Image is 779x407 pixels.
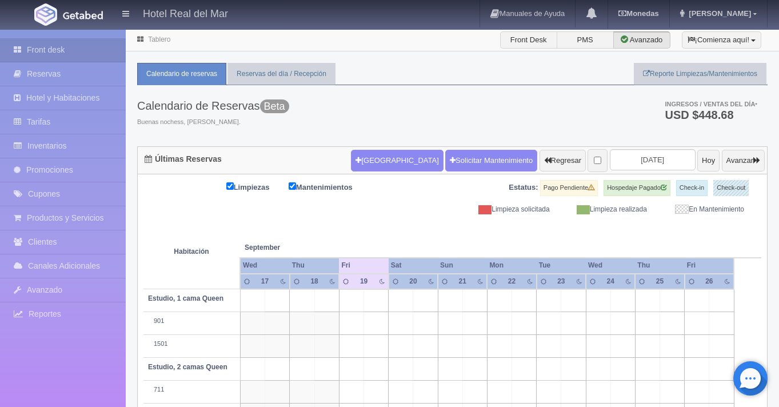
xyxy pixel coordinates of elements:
div: 901 [148,317,235,326]
label: Mantenimientos [289,180,370,193]
th: Fri [685,258,734,273]
input: Limpiezas [226,182,234,190]
label: PMS [557,31,614,49]
span: Ingresos / Ventas del día [665,101,757,107]
div: Limpieza realizada [558,205,656,214]
div: 20 [406,277,420,286]
th: Thu [290,258,339,273]
th: Wed [240,258,290,273]
label: Pago Pendiente [540,180,598,196]
th: Sat [389,258,438,273]
div: 21 [456,277,470,286]
div: 1501 [148,340,235,349]
th: Tue [537,258,586,273]
span: Beta [260,99,289,113]
span: [PERSON_NAME] [686,9,751,18]
label: Check-in [676,180,708,196]
div: 24 [603,277,617,286]
th: Wed [586,258,635,273]
span: Buenas nochess, [PERSON_NAME]. [137,118,289,127]
h3: USD $448.68 [665,109,757,121]
button: Avanzar [722,150,765,171]
button: Hoy [697,150,720,171]
div: En Mantenimiento [656,205,753,214]
th: Sun [438,258,487,273]
div: 17 [258,277,273,286]
input: Mantenimientos [289,182,296,190]
th: Fri [339,258,388,273]
label: Avanzado [613,31,670,49]
h4: Últimas Reservas [145,155,222,163]
label: Limpiezas [226,180,287,193]
div: 25 [653,277,667,286]
div: 18 [307,277,322,286]
label: Estatus: [509,182,538,193]
button: Regresar [540,150,586,171]
div: 23 [554,277,568,286]
button: [GEOGRAPHIC_DATA] [351,150,443,171]
a: Calendario de reservas [137,63,226,85]
div: 19 [357,277,371,286]
a: Reporte Limpiezas/Mantenimientos [634,63,766,85]
th: Mon [487,258,536,273]
label: Front Desk [500,31,557,49]
span: September [245,243,334,253]
div: Limpieza solicitada [461,205,558,214]
h3: Calendario de Reservas [137,99,289,112]
strong: Habitación [174,248,209,256]
a: Reservas del día / Recepción [227,63,335,85]
label: Hospedaje Pagado [604,180,670,196]
div: 26 [702,277,716,286]
div: 22 [505,277,519,286]
b: Estudio, 2 camas Queen [148,363,227,371]
label: Check-out [713,180,749,196]
b: Estudio, 1 cama Queen [148,294,223,302]
img: Getabed [34,3,57,26]
th: Thu [635,258,684,273]
b: Monedas [618,9,658,18]
button: ¡Comienza aquí! [682,31,761,49]
h4: Hotel Real del Mar [143,6,228,20]
div: 711 [148,385,235,394]
img: Getabed [63,11,103,19]
a: Solicitar Mantenimiento [445,150,537,171]
a: Tablero [148,35,170,43]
